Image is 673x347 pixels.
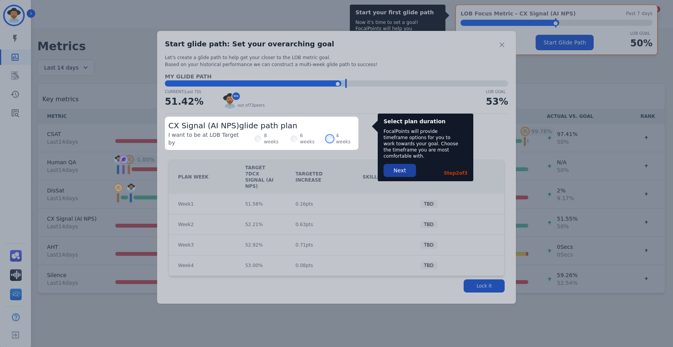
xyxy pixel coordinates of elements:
[264,133,283,145] label: 8 weeks
[384,128,461,159] div: FocalPoints will provide timeframe options for you to work towards your goal. Choose the timefram...
[168,131,247,146] span: I want to be at LOB Target by
[384,164,416,177] button: Next
[336,133,355,145] label: 4 weeks
[384,117,468,125] div: Select plan duration
[168,121,297,130] span: CX Signal (AI NPS) glide path plan
[300,133,319,145] label: 6 weeks
[444,170,468,176] div: Step 2 of 3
